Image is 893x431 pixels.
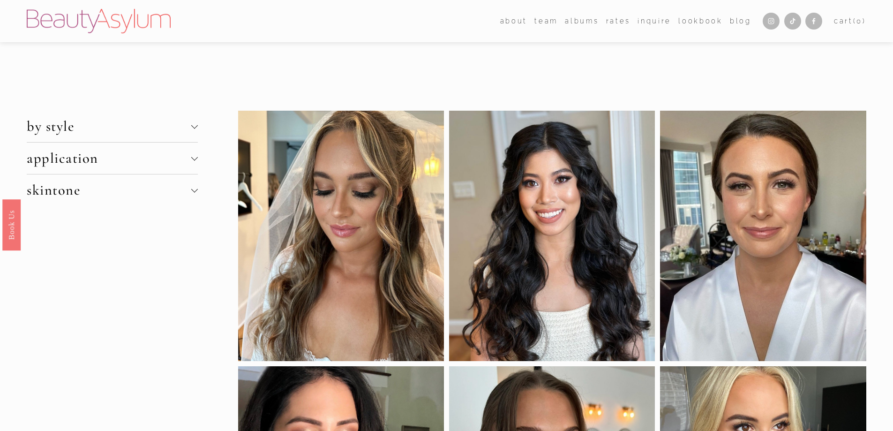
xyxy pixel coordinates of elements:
[678,14,722,28] a: Lookbook
[27,118,191,135] span: by style
[27,174,197,206] button: skintone
[606,14,630,28] a: Rates
[2,199,21,250] a: Book Us
[856,17,863,25] span: 0
[500,14,527,28] a: folder dropdown
[534,15,558,27] span: team
[500,15,527,27] span: about
[853,17,866,25] span: ( )
[784,13,801,30] a: TikTok
[27,143,197,174] button: application
[638,14,671,28] a: Inquire
[730,14,751,28] a: Blog
[565,14,599,28] a: albums
[27,9,171,33] img: Beauty Asylum | Bridal Hair &amp; Makeup Charlotte &amp; Atlanta
[834,15,866,27] a: 0 items in cart
[805,13,822,30] a: Facebook
[27,111,197,142] button: by style
[534,14,558,28] a: folder dropdown
[27,150,191,167] span: application
[763,13,780,30] a: Instagram
[27,181,191,199] span: skintone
